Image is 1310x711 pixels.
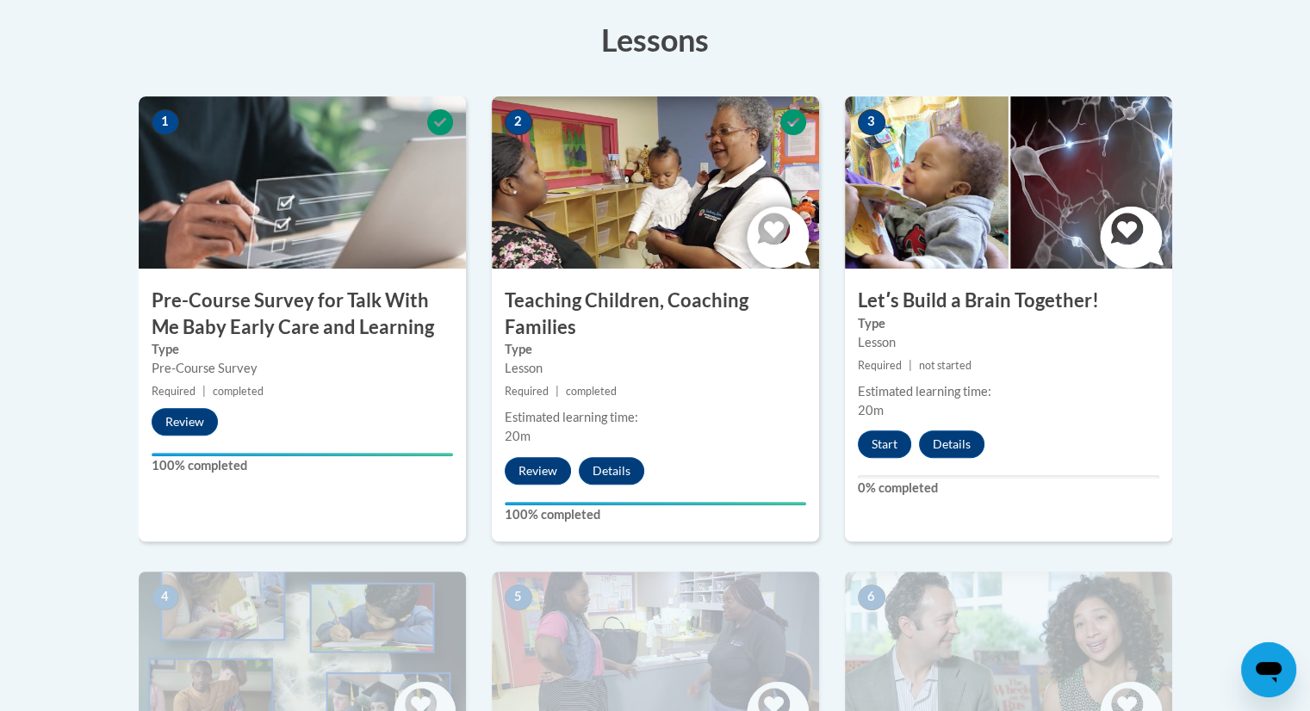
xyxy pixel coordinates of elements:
[139,96,466,269] img: Course Image
[505,429,531,443] span: 20m
[505,457,571,485] button: Review
[858,314,1159,333] label: Type
[505,584,532,610] span: 5
[152,109,179,135] span: 1
[505,359,806,378] div: Lesson
[858,109,885,135] span: 3
[858,584,885,610] span: 6
[202,385,206,398] span: |
[152,408,218,436] button: Review
[152,359,453,378] div: Pre-Course Survey
[213,385,264,398] span: completed
[152,584,179,610] span: 4
[858,359,902,372] span: Required
[919,359,972,372] span: not started
[579,457,644,485] button: Details
[858,403,884,417] span: 20m
[139,18,1172,61] h3: Lessons
[858,479,1159,498] label: 0% completed
[858,333,1159,352] div: Lesson
[139,287,466,341] h3: Pre-Course Survey for Talk With Me Baby Early Care and Learning
[152,453,453,456] div: Your progress
[1241,642,1296,697] iframe: Button to launch messaging window
[492,287,819,341] h3: Teaching Children, Coaching Families
[566,385,617,398] span: completed
[505,385,549,398] span: Required
[152,385,196,398] span: Required
[845,96,1172,269] img: Course Image
[505,340,806,359] label: Type
[845,287,1172,314] h3: Letʹs Build a Brain Together!
[505,505,806,524] label: 100% completed
[492,96,819,269] img: Course Image
[152,340,453,359] label: Type
[505,502,806,505] div: Your progress
[152,456,453,475] label: 100% completed
[505,408,806,427] div: Estimated learning time:
[556,385,559,398] span: |
[858,430,911,458] button: Start
[919,430,984,458] button: Details
[909,359,912,372] span: |
[505,109,532,135] span: 2
[858,382,1159,401] div: Estimated learning time:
